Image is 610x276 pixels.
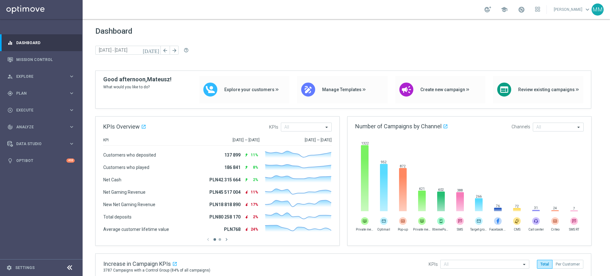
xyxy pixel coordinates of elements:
[592,3,604,16] div: MM
[7,74,75,79] button: person_search Explore keyboard_arrow_right
[7,91,69,96] div: Plan
[7,125,75,130] button: track_changes Analyze keyboard_arrow_right
[7,91,13,96] i: gps_fixed
[6,265,12,271] i: settings
[15,266,35,270] a: Settings
[69,73,75,79] i: keyboard_arrow_right
[501,6,508,13] span: school
[16,142,69,146] span: Data Studio
[553,5,592,14] a: [PERSON_NAME]keyboard_arrow_down
[7,141,75,146] button: Data Studio keyboard_arrow_right
[7,107,13,113] i: play_circle_outline
[69,124,75,130] i: keyboard_arrow_right
[69,90,75,96] i: keyboard_arrow_right
[7,141,69,147] div: Data Studio
[16,51,75,68] a: Mission Control
[7,74,69,79] div: Explore
[7,124,13,130] i: track_changes
[7,107,69,113] div: Execute
[7,51,75,68] div: Mission Control
[66,158,75,163] div: +10
[7,152,75,169] div: Optibot
[69,107,75,113] i: keyboard_arrow_right
[7,108,75,113] button: play_circle_outline Execute keyboard_arrow_right
[7,57,75,62] button: Mission Control
[16,152,66,169] a: Optibot
[7,124,69,130] div: Analyze
[584,6,591,13] span: keyboard_arrow_down
[16,91,69,95] span: Plan
[7,91,75,96] button: gps_fixed Plan keyboard_arrow_right
[7,40,75,45] button: equalizer Dashboard
[7,158,13,164] i: lightbulb
[7,40,13,46] i: equalizer
[16,75,69,78] span: Explore
[16,108,69,112] span: Execute
[16,34,75,51] a: Dashboard
[69,141,75,147] i: keyboard_arrow_right
[16,125,69,129] span: Analyze
[7,74,13,79] i: person_search
[7,34,75,51] div: Dashboard
[7,158,75,163] button: lightbulb Optibot +10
